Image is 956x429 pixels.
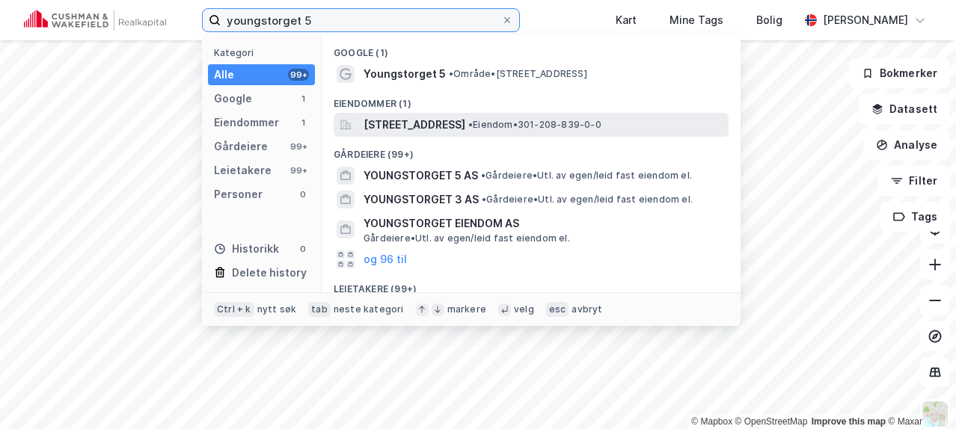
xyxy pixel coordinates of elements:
input: Søk på adresse, matrikkel, gårdeiere, leietakere eller personer [221,9,501,31]
div: 99+ [288,69,309,81]
div: [PERSON_NAME] [823,11,908,29]
div: Leietakere (99+) [322,271,741,298]
span: YOUNGSTORGET EIENDOM AS [364,214,723,232]
div: Ctrl + k [214,302,254,317]
div: 1 [297,93,309,105]
div: 99+ [288,164,309,176]
div: Gårdeiere (99+) [322,137,741,164]
div: markere [447,303,486,315]
span: • [481,170,485,181]
div: Mine Tags [669,11,723,29]
div: Leietakere [214,161,272,179]
span: Gårdeiere • Utl. av egen/leid fast eiendom el. [481,170,692,182]
button: Filter [878,166,950,196]
span: Gårdeiere • Utl. av egen/leid fast eiendom el. [482,194,693,206]
div: Alle [214,66,234,84]
div: Google (1) [322,35,741,62]
span: • [468,119,473,130]
span: • [449,68,453,79]
button: Bokmerker [849,58,950,88]
div: Delete history [232,264,307,282]
div: nytt søk [257,303,297,315]
div: Kategori [214,47,315,58]
span: YOUNGSTORGET 3 AS [364,191,479,209]
img: cushman-wakefield-realkapital-logo.202ea83816669bd177139c58696a8fa1.svg [24,10,166,31]
span: Youngstorget 5 [364,65,446,83]
div: Gårdeiere [214,138,268,155]
button: Tags [880,202,950,232]
div: Google [214,90,252,108]
div: 99+ [288,141,309,152]
span: [STREET_ADDRESS] [364,116,465,134]
div: Personer [214,185,263,203]
div: Kontrollprogram for chat [881,357,956,429]
div: esc [546,302,569,317]
button: Analyse [863,130,950,160]
a: Mapbox [691,416,732,427]
span: Eiendom • 301-208-839-0-0 [468,119,601,131]
span: • [482,194,486,205]
a: OpenStreetMap [735,416,808,427]
button: Datasett [859,94,950,124]
div: Eiendommer (1) [322,86,741,113]
div: tab [308,302,331,317]
div: 1 [297,117,309,129]
span: YOUNGSTORGET 5 AS [364,167,478,185]
span: Gårdeiere • Utl. av egen/leid fast eiendom el. [364,232,570,244]
div: avbryt [572,303,602,315]
div: neste kategori [334,303,404,315]
span: Område • [STREET_ADDRESS] [449,68,587,80]
div: 0 [297,243,309,255]
div: 0 [297,188,309,200]
div: Kart [616,11,637,29]
div: velg [514,303,534,315]
div: Historikk [214,240,279,258]
div: Eiendommer [214,114,279,132]
div: Bolig [756,11,782,29]
button: og 96 til [364,250,407,268]
iframe: Chat Widget [881,357,956,429]
a: Improve this map [812,416,886,427]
